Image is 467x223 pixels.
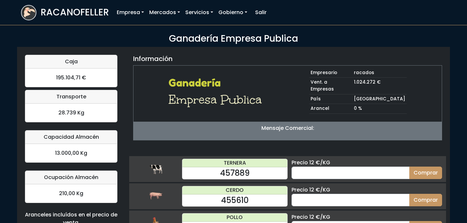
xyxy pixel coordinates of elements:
[169,77,266,89] h2: Ganadería
[25,69,117,87] div: 195.104,71 €
[309,68,353,78] td: Empresario
[409,194,442,206] button: Comprar
[25,90,117,104] div: Transporte
[309,78,353,94] td: Vent. a Empresas
[182,159,287,167] div: TERNERA
[25,171,117,184] div: Ocupación Almacén
[353,68,407,78] td: racados
[25,144,117,162] div: 13.000,00 Kg
[21,3,109,22] a: RACANOFELLER
[353,104,407,114] td: 0 %
[182,194,287,206] div: 455610
[21,33,446,44] h3: Ganadería Empresa Publica
[25,131,117,144] div: Capacidad Almacén
[292,186,442,194] div: Precio 12 €/KG
[133,124,442,132] p: Mensaje Comercial:
[169,92,266,108] h1: Empresa Publica
[353,78,407,94] td: 1.024.272 €
[25,104,117,122] div: 28.739 Kg
[149,162,162,175] img: ternera.png
[114,6,147,19] a: Empresa
[309,104,353,114] td: Arancel
[25,55,117,69] div: Caja
[25,184,117,203] div: 210,00 Kg
[133,55,173,63] h5: Información
[149,190,162,203] img: cerdo.png
[309,94,353,104] td: País
[216,6,250,19] a: Gobierno
[353,94,407,104] td: [GEOGRAPHIC_DATA]
[41,7,109,18] h3: RACANOFELLER
[253,6,269,19] a: Salir
[22,6,36,18] img: logoracarojo.png
[292,159,442,167] div: Precio 12 €/KG
[183,6,216,19] a: Servicios
[409,167,442,179] button: Comprar
[182,167,287,179] div: 457889
[292,213,442,221] div: Precio 12 €/KG
[182,186,287,194] div: CERDO
[147,6,183,19] a: Mercados
[182,213,287,222] div: POLLO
